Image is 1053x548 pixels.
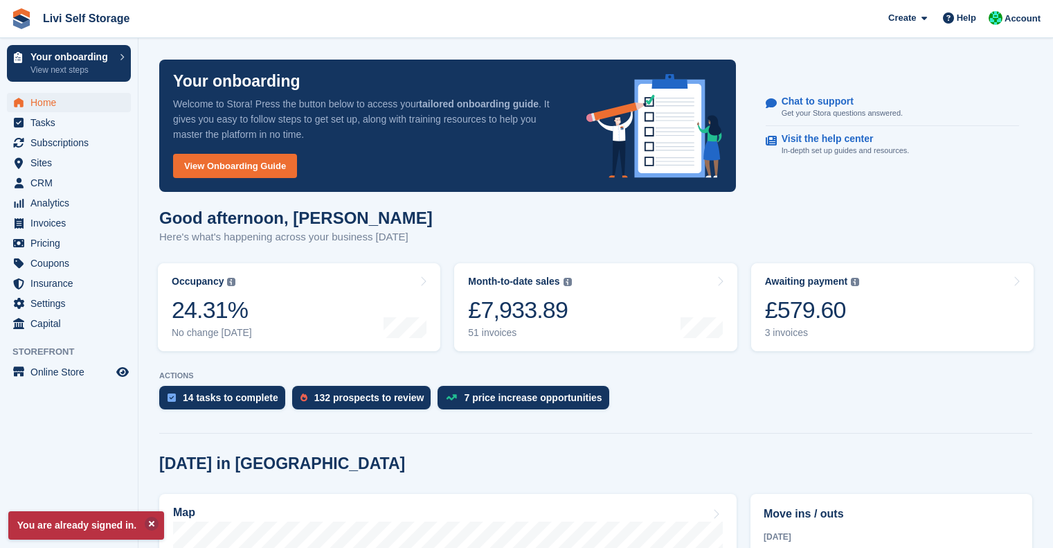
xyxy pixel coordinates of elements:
div: [DATE] [764,531,1019,543]
p: View next steps [30,64,113,76]
img: prospect-51fa495bee0391a8d652442698ab0144808aea92771e9ea1ae160a38d050c398.svg [300,394,307,402]
p: Here's what's happening across your business [DATE] [159,229,433,245]
div: 14 tasks to complete [183,392,278,403]
a: menu [7,113,131,132]
p: Your onboarding [173,73,300,89]
span: Home [30,93,114,112]
a: menu [7,294,131,313]
span: Analytics [30,193,114,213]
div: No change [DATE] [172,327,252,339]
div: 132 prospects to review [314,392,424,403]
a: menu [7,314,131,333]
p: Visit the help center [782,133,899,145]
img: task-75834270c22a3079a89374b754ae025e5fb1db73e45f91037f5363f120a921f8.svg [168,394,176,402]
span: Insurance [30,274,114,293]
p: You are already signed in. [8,511,164,540]
a: menu [7,173,131,193]
img: icon-info-grey-7440780725fd019a000dd9b08b2336e03edf1995a4989e88bcd33f0948082b44.svg [564,278,572,286]
p: Get your Stora questions answered. [782,107,903,119]
h1: Good afternoon, [PERSON_NAME] [159,209,433,227]
div: Month-to-date sales [468,276,559,288]
a: 14 tasks to complete [159,386,292,416]
a: menu [7,274,131,293]
a: menu [7,362,131,382]
span: Coupons [30,254,114,273]
div: 51 invoices [468,327,571,339]
h2: Move ins / outs [764,506,1019,522]
img: onboarding-info-6c161a55d2c0e0a8cae90662b2fe09162a5109e8cc188191df67fb4f79e88e88.svg [586,74,722,178]
div: £7,933.89 [468,296,571,324]
span: Pricing [30,233,114,253]
p: Chat to support [782,96,892,107]
div: 3 invoices [765,327,860,339]
a: menu [7,93,131,112]
div: 7 price increase opportunities [464,392,602,403]
a: Month-to-date sales £7,933.89 51 invoices [454,263,737,351]
div: Occupancy [172,276,224,288]
span: Subscriptions [30,133,114,152]
h2: [DATE] in [GEOGRAPHIC_DATA] [159,454,405,473]
a: 7 price increase opportunities [438,386,615,416]
a: menu [7,193,131,213]
h2: Map [173,506,195,519]
div: 24.31% [172,296,252,324]
a: menu [7,233,131,253]
span: Settings [30,294,114,313]
div: £579.60 [765,296,860,324]
a: Awaiting payment £579.60 3 invoices [751,263,1034,351]
a: View Onboarding Guide [173,154,297,178]
img: stora-icon-8386f47178a22dfd0bd8f6a31ec36ba5ce8667c1dd55bd0f319d3a0aa187defe.svg [11,8,32,29]
span: Online Store [30,362,114,382]
span: Help [957,11,976,25]
a: Your onboarding View next steps [7,45,131,82]
a: 132 prospects to review [292,386,438,416]
span: Create [888,11,916,25]
img: icon-info-grey-7440780725fd019a000dd9b08b2336e03edf1995a4989e88bcd33f0948082b44.svg [851,278,859,286]
a: Preview store [114,364,131,380]
span: Account [1005,12,1041,26]
span: Capital [30,314,114,333]
strong: tailored onboarding guide [419,98,539,109]
a: menu [7,254,131,273]
a: menu [7,133,131,152]
a: Visit the help center In-depth set up guides and resources. [766,126,1019,163]
span: Sites [30,153,114,173]
img: price_increase_opportunities-93ffe204e8149a01c8c9dc8f82e8f89637d9d84a8eef4429ea346261dce0b2c0.svg [446,394,457,400]
a: menu [7,153,131,173]
span: Invoices [30,213,114,233]
p: Your onboarding [30,52,113,62]
a: Occupancy 24.31% No change [DATE] [158,263,440,351]
p: In-depth set up guides and resources. [782,145,910,157]
img: icon-info-grey-7440780725fd019a000dd9b08b2336e03edf1995a4989e88bcd33f0948082b44.svg [227,278,235,286]
a: Chat to support Get your Stora questions answered. [766,89,1019,127]
span: Storefront [12,345,138,359]
img: Joe Robertson [989,11,1002,25]
p: ACTIONS [159,371,1032,380]
span: CRM [30,173,114,193]
span: Tasks [30,113,114,132]
a: menu [7,213,131,233]
a: Livi Self Storage [37,7,135,30]
div: Awaiting payment [765,276,848,288]
p: Welcome to Stora! Press the button below to access your . It gives you easy to follow steps to ge... [173,96,564,142]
